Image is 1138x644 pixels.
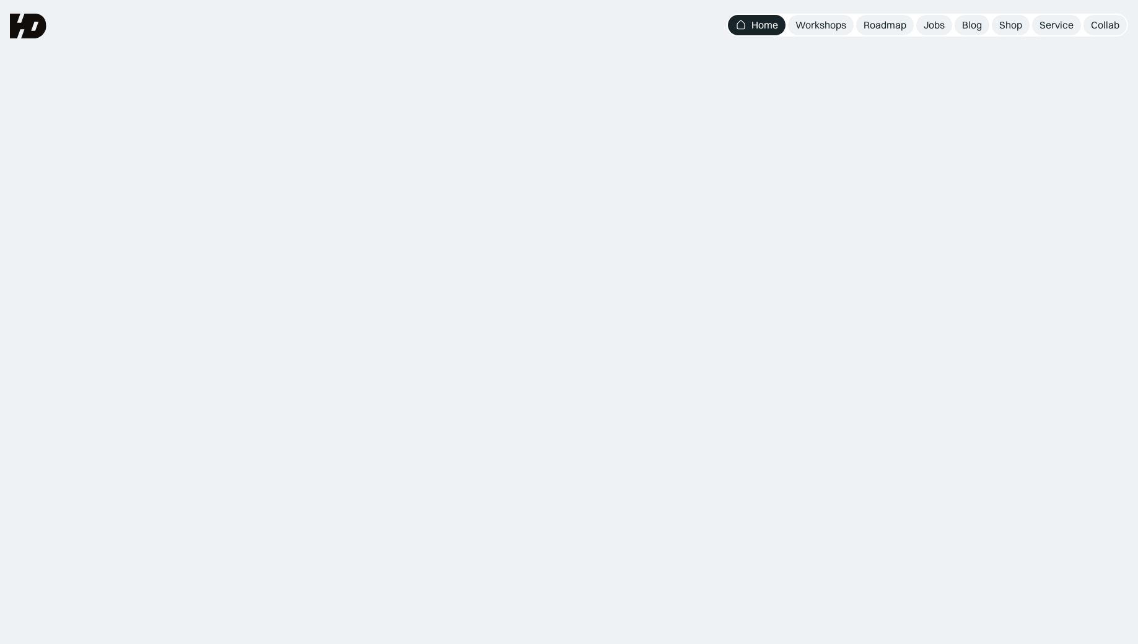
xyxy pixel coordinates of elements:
div: Home [751,19,778,32]
div: Roadmap [864,19,906,32]
a: Shop [992,15,1030,35]
a: Home [728,15,786,35]
div: Shop [999,19,1022,32]
a: Blog [955,15,989,35]
a: Collab [1083,15,1127,35]
div: Blog [962,19,982,32]
div: Workshops [795,19,846,32]
a: Roadmap [856,15,914,35]
div: Jobs [924,19,945,32]
div: Collab [1091,19,1119,32]
div: Service [1040,19,1074,32]
a: Service [1032,15,1081,35]
a: Jobs [916,15,952,35]
a: Workshops [788,15,854,35]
